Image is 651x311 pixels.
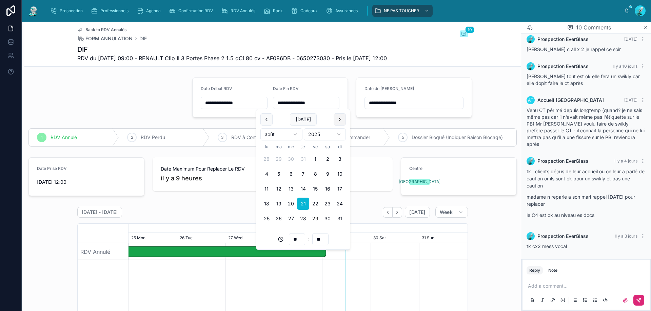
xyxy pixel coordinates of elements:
[273,168,285,180] button: mardi 5 août 2025
[321,153,334,165] button: samedi 2 août 2025
[527,107,645,147] span: Venu CT périmé depuis longtemp (quand? je ne sais même pas car il n'avait même pas l'étiquette su...
[309,183,321,195] button: vendredi 15 août 2025
[89,5,133,17] a: Professionnels
[48,5,87,17] a: Prospection
[285,168,297,180] button: mercredi 6 août 2025
[161,174,202,183] p: il y a 9 heures
[537,36,589,43] span: Prospection EverGlass
[273,198,285,210] button: mardi 19 août 2025
[334,198,346,210] button: dimanche 24 août 2025
[273,183,285,195] button: mardi 12 août 2025
[324,5,362,17] a: Assurances
[273,86,299,91] span: Date Fin RDV
[231,8,255,14] span: RDV Annulés
[273,153,285,165] button: mardi 29 juillet 2025
[527,212,646,219] p: le C4 est ok au niveau es docs
[334,168,346,180] button: dimanche 10 août 2025
[419,233,468,243] div: 31 Sun
[77,54,387,62] span: RDV du [DATE] 09:00 - RENAULT Clio II 3 Portes Phase 2 1.5 dCi 80 cv - AF086DB - 0650273030 - Pri...
[321,198,334,210] button: samedi 23 août 2025
[527,193,646,207] p: madame n reparle a son mari rappel [DATE] pour replacer
[321,143,334,150] th: samedi
[141,134,165,141] span: RDV Perdu
[177,233,225,243] div: 26 Tue
[85,27,126,32] span: Back to RDV Annulés
[527,168,646,189] p: tk : clients déçus de leur accueil ou on leur a parlé de caution or ils sont ok pour un swikly et...
[537,63,589,70] span: Prospection EverGlass
[167,5,218,17] a: Confirmation RDV
[309,213,321,225] button: Today, vendredi 29 août 2025
[77,35,133,42] a: FORM ANNULATION
[60,8,83,14] span: Prospection
[100,8,129,14] span: Professionnels
[614,158,637,163] span: Il y a 4 jours
[297,143,309,150] th: jeudi
[334,153,346,165] button: dimanche 3 août 2025
[624,97,637,103] span: [DATE]
[85,35,133,42] span: FORM ANNULATION
[527,46,621,52] span: [PERSON_NAME] c all x 2 je rappel ce soir
[201,86,232,91] span: Date Début RDV
[285,143,297,150] th: mercredi
[537,233,589,240] span: Prospection EverGlass
[139,35,147,42] a: DIF
[131,135,133,140] span: 2
[221,135,223,140] span: 3
[527,73,640,86] span: [PERSON_NAME] tout est ok elle fera un swikly car elle dopit faire le ct après
[129,233,177,243] div: 25 Mon
[300,8,318,14] span: Cadeaux
[615,234,637,239] span: Il y a 3 jours
[297,213,309,225] button: jeudi 28 août 2025
[537,158,589,164] span: Prospection EverGlass
[537,97,604,104] span: Accueil [GEOGRAPHIC_DATA]
[260,198,273,210] button: lundi 18 août 2025
[51,134,77,141] span: RDV Annulé
[334,143,346,150] th: dimanche
[460,30,468,39] button: 10
[309,168,321,180] button: vendredi 8 août 2025
[37,166,67,171] span: Date Prise RDV
[334,183,346,195] button: dimanche 17 août 2025
[285,198,297,210] button: mercredi 20 août 2025
[260,183,273,195] button: lundi 11 août 2025
[409,209,425,215] span: [DATE]
[435,207,468,218] button: Week
[297,153,309,165] button: jeudi 31 juillet 2025
[548,268,557,273] div: Note
[402,135,404,140] span: 5
[219,5,260,17] a: RDV Annulés
[260,143,273,150] th: lundi
[409,166,422,171] span: Centre
[45,3,624,18] div: scrollable content
[273,213,285,225] button: mardi 26 août 2025
[41,135,43,140] span: 1
[335,8,358,14] span: Assurances
[624,37,637,42] span: [DATE]
[260,143,346,225] table: août 2025
[309,198,321,210] button: vendredi 22 août 2025
[321,183,334,195] button: samedi 16 août 2025
[146,8,161,14] span: Agenda
[372,5,433,17] a: NE PAS TOUCHER
[371,233,419,243] div: 30 Sat
[77,45,387,54] h1: DIF
[321,168,334,180] button: samedi 9 août 2025
[273,8,283,14] span: Rack
[309,153,321,165] button: vendredi 1 août 2025
[309,143,321,150] th: vendredi
[290,113,317,126] button: [DATE]
[273,143,285,150] th: mardi
[528,97,533,103] span: AT
[297,183,309,195] button: jeudi 14 août 2025
[364,86,414,91] span: Date de [PERSON_NAME]
[412,134,503,141] span: Dossier Bloqué (Indiquer Raison Blocage)
[297,168,309,180] button: jeudi 7 août 2025
[546,266,560,274] button: Note
[576,23,611,31] span: 10 Comments
[285,213,297,225] button: mercredi 27 août 2025
[78,243,129,260] div: RDV Annulé
[527,266,543,274] button: Reply
[260,213,273,225] button: lundi 25 août 2025
[405,207,430,218] button: [DATE]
